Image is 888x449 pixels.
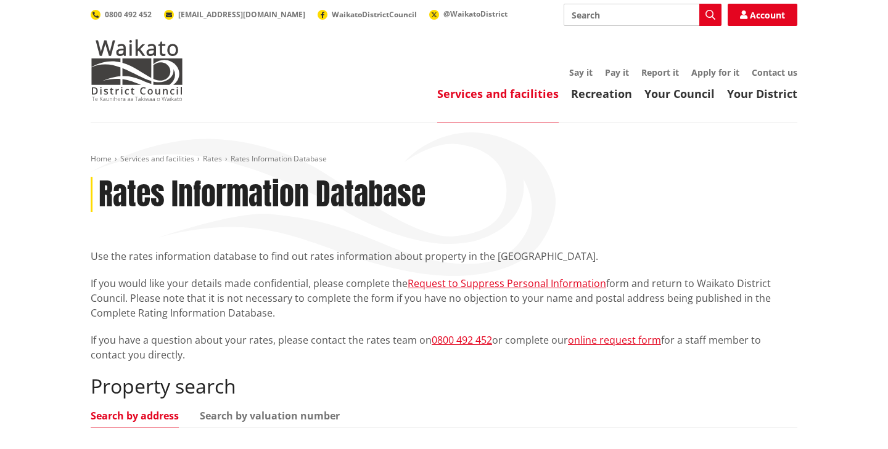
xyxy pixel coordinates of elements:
[568,333,661,347] a: online request form
[91,333,797,362] p: If you have a question about your rates, please contact the rates team on or complete our for a s...
[641,67,679,78] a: Report it
[91,276,797,320] p: If you would like your details made confidential, please complete the form and return to Waikato ...
[91,9,152,20] a: 0800 492 452
[752,67,797,78] a: Contact us
[178,9,305,20] span: [EMAIL_ADDRESS][DOMAIN_NAME]
[318,9,417,20] a: WaikatoDistrictCouncil
[727,86,797,101] a: Your District
[429,9,508,19] a: @WaikatoDistrict
[99,177,425,212] h1: Rates Information Database
[91,374,797,398] h2: Property search
[91,411,179,421] a: Search by address
[91,249,797,264] p: Use the rates information database to find out rates information about property in the [GEOGRAPHI...
[437,86,559,101] a: Services and facilities
[728,4,797,26] a: Account
[231,153,327,164] span: Rates Information Database
[91,153,112,164] a: Home
[443,9,508,19] span: @WaikatoDistrict
[332,9,417,20] span: WaikatoDistrictCouncil
[644,86,715,101] a: Your Council
[203,153,222,164] a: Rates
[408,277,606,290] a: Request to Suppress Personal Information
[91,39,183,101] img: Waikato District Council - Te Kaunihera aa Takiwaa o Waikato
[432,333,492,347] a: 0800 492 452
[200,411,340,421] a: Search by valuation number
[569,67,593,78] a: Say it
[91,154,797,164] nav: breadcrumb
[105,9,152,20] span: 0800 492 452
[605,67,629,78] a: Pay it
[120,153,194,164] a: Services and facilities
[691,67,739,78] a: Apply for it
[571,86,632,101] a: Recreation
[564,4,721,26] input: Search input
[164,9,305,20] a: [EMAIL_ADDRESS][DOMAIN_NAME]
